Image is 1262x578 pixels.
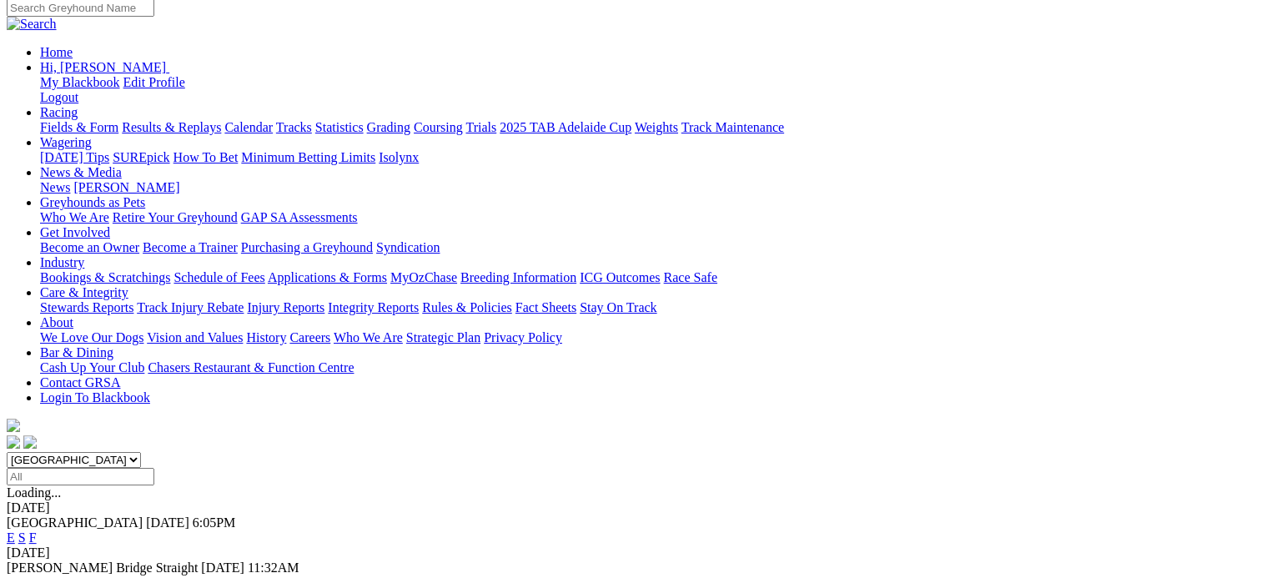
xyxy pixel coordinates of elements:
a: Purchasing a Greyhound [241,240,373,254]
a: Tracks [276,120,312,134]
span: 11:32AM [248,560,299,575]
span: [GEOGRAPHIC_DATA] [7,515,143,530]
span: [PERSON_NAME] Bridge Straight [7,560,198,575]
a: Results & Replays [122,120,221,134]
a: Careers [289,330,330,344]
a: Schedule of Fees [173,270,264,284]
div: [DATE] [7,545,1255,560]
img: facebook.svg [7,435,20,449]
a: GAP SA Assessments [241,210,358,224]
a: News & Media [40,165,122,179]
a: How To Bet [173,150,239,164]
a: Edit Profile [123,75,185,89]
a: SUREpick [113,150,169,164]
a: Who We Are [334,330,403,344]
span: Loading... [7,485,61,500]
a: Grading [367,120,410,134]
a: [DATE] Tips [40,150,109,164]
div: Wagering [40,150,1255,165]
a: Track Injury Rebate [137,300,244,314]
div: Racing [40,120,1255,135]
div: [DATE] [7,500,1255,515]
a: Minimum Betting Limits [241,150,375,164]
div: Hi, [PERSON_NAME] [40,75,1255,105]
a: Weights [635,120,678,134]
span: Hi, [PERSON_NAME] [40,60,166,74]
img: logo-grsa-white.png [7,419,20,432]
a: Stewards Reports [40,300,133,314]
div: Industry [40,270,1255,285]
a: Injury Reports [247,300,324,314]
a: Chasers Restaurant & Function Centre [148,360,354,374]
a: Logout [40,90,78,104]
img: twitter.svg [23,435,37,449]
a: Wagering [40,135,92,149]
a: History [246,330,286,344]
a: [PERSON_NAME] [73,180,179,194]
a: My Blackbook [40,75,120,89]
div: News & Media [40,180,1255,195]
a: Statistics [315,120,364,134]
a: Vision and Values [147,330,243,344]
div: Greyhounds as Pets [40,210,1255,225]
a: Care & Integrity [40,285,128,299]
div: Bar & Dining [40,360,1255,375]
a: Fields & Form [40,120,118,134]
a: Race Safe [663,270,716,284]
div: About [40,330,1255,345]
a: Strategic Plan [406,330,480,344]
a: We Love Our Dogs [40,330,143,344]
a: Bar & Dining [40,345,113,359]
img: Search [7,17,57,32]
a: Stay On Track [580,300,656,314]
span: [DATE] [201,560,244,575]
a: Track Maintenance [681,120,784,134]
a: ICG Outcomes [580,270,660,284]
a: Fact Sheets [515,300,576,314]
span: [DATE] [146,515,189,530]
a: Who We Are [40,210,109,224]
a: 2025 TAB Adelaide Cup [500,120,631,134]
a: Become a Trainer [143,240,238,254]
a: Login To Blackbook [40,390,150,405]
a: Contact GRSA [40,375,120,390]
a: E [7,530,15,545]
a: Cash Up Your Club [40,360,144,374]
a: Applications & Forms [268,270,387,284]
span: 6:05PM [193,515,236,530]
a: Racing [40,105,78,119]
a: Isolynx [379,150,419,164]
a: Syndication [376,240,440,254]
a: Industry [40,255,84,269]
a: Integrity Reports [328,300,419,314]
a: Breeding Information [460,270,576,284]
a: Get Involved [40,225,110,239]
a: S [18,530,26,545]
div: Get Involved [40,240,1255,255]
a: Rules & Policies [422,300,512,314]
div: Care & Integrity [40,300,1255,315]
a: Coursing [414,120,463,134]
a: Hi, [PERSON_NAME] [40,60,169,74]
a: Calendar [224,120,273,134]
a: About [40,315,73,329]
a: F [29,530,37,545]
a: Greyhounds as Pets [40,195,145,209]
a: Bookings & Scratchings [40,270,170,284]
a: News [40,180,70,194]
a: Retire Your Greyhound [113,210,238,224]
a: Trials [465,120,496,134]
input: Select date [7,468,154,485]
a: Become an Owner [40,240,139,254]
a: Home [40,45,73,59]
a: Privacy Policy [484,330,562,344]
a: MyOzChase [390,270,457,284]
